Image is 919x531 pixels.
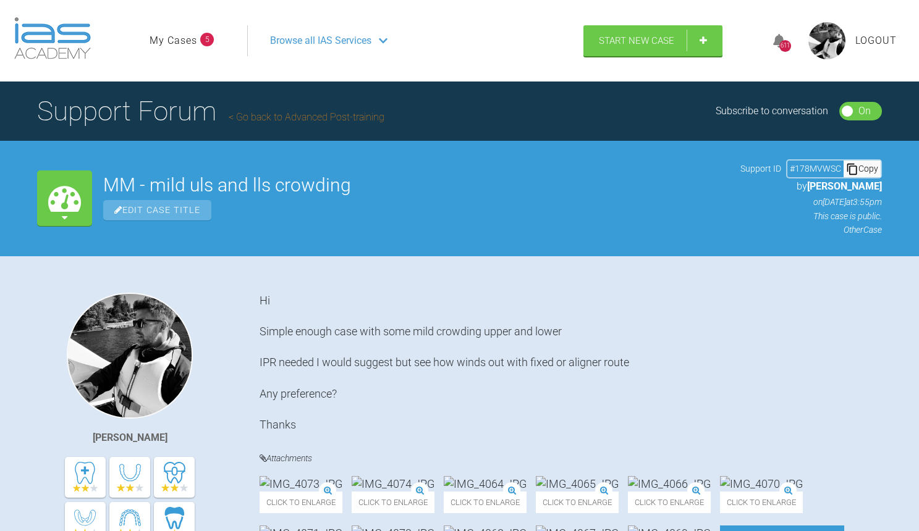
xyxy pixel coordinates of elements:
div: Subscribe to conversation [716,103,828,119]
img: IMG_4073.JPG [260,476,342,491]
p: Other Case [740,223,882,236]
div: [PERSON_NAME] [93,430,167,446]
a: My Cases [150,33,197,49]
img: IMG_4074.JPG [352,476,434,491]
span: Browse all IAS Services [270,33,371,49]
p: by [740,178,882,194]
p: This case is public. [740,209,882,223]
span: [PERSON_NAME] [807,180,882,192]
img: IMG_4064.JPG [444,476,527,491]
h1: Support Forum [37,90,384,133]
h2: MM - mild uls and lls crowding [103,176,729,194]
span: Click to enlarge [720,491,803,513]
span: Support ID [740,162,781,175]
a: Logout [855,33,897,49]
div: Copy [844,161,881,177]
img: IMG_4066.JPG [628,476,711,491]
span: Click to enlarge [444,491,527,513]
h4: Attachments [260,451,882,466]
p: on [DATE] at 3:55pm [740,195,882,209]
span: Start New Case [599,35,674,46]
span: 5 [200,33,214,46]
a: Start New Case [583,25,722,56]
span: Edit Case Title [103,200,211,220]
img: profile.png [808,22,845,59]
span: Click to enlarge [352,491,434,513]
div: Hi Simple enough case with some mild crowding upper and lower IPR needed I would suggest but see ... [260,293,882,433]
span: Click to enlarge [628,491,711,513]
span: Click to enlarge [260,491,342,513]
img: IMG_4070.JPG [720,476,803,491]
div: On [858,103,871,119]
div: 611 [779,40,791,52]
a: Go back to Advanced Post-training [229,111,384,123]
img: David Birkin [67,293,193,419]
img: IMG_4065.JPG [536,476,619,491]
div: # 178MVWSC [787,162,844,175]
span: Click to enlarge [536,491,619,513]
img: logo-light.3e3ef733.png [14,17,91,59]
